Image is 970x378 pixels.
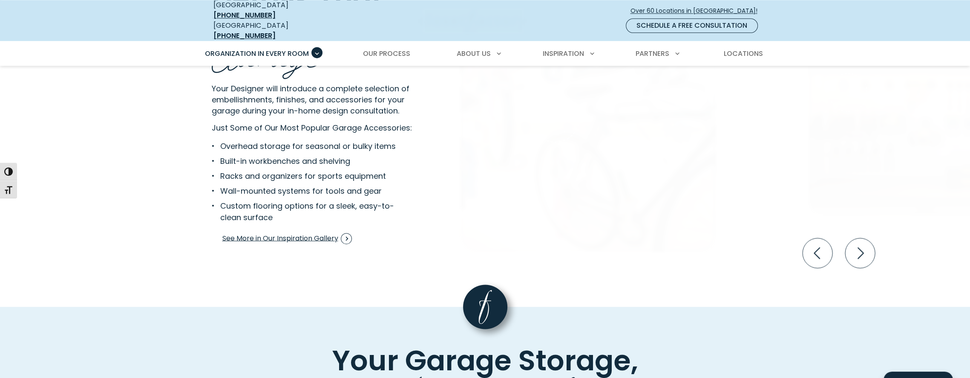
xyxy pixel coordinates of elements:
[199,42,771,66] nav: Primary Menu
[630,6,764,15] span: Over 60 Locations in [GEOGRAPHIC_DATA]!
[212,185,406,197] li: Wall-mounted systems for tools and gear
[213,31,276,41] a: [PHONE_NUMBER]
[212,200,406,223] li: Custom flooring options for a sleek, easy-to-clean surface
[626,18,758,33] a: Schedule a Free Consultation
[213,20,337,41] div: [GEOGRAPHIC_DATA]
[630,3,765,18] a: Over 60 Locations in [GEOGRAPHIC_DATA]!
[212,83,409,116] span: Your Designer will introduce a complete selection of embellishments, finishes, and accessories fo...
[636,49,669,58] span: Partners
[212,122,434,134] p: Just Some of Our Most Popular Garage Accessories:
[723,49,763,58] span: Locations
[213,10,276,20] a: [PHONE_NUMBER]
[212,140,406,152] li: Overhead storage for seasonal or bulky items
[543,49,584,58] span: Inspiration
[420,5,527,36] img: Closet Factory Logo
[222,230,352,247] a: See More in Our Inspiration Gallery
[457,49,491,58] span: About Us
[212,170,406,182] li: Racks and organizers for sports equipment
[842,235,878,271] button: Next slide
[799,235,836,271] button: Previous slide
[205,49,309,58] span: Organization in Every Room
[363,49,410,58] span: Our Process
[222,233,352,244] span: See More in Our Inspiration Gallery
[212,155,406,167] li: Built-in workbenches and shelving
